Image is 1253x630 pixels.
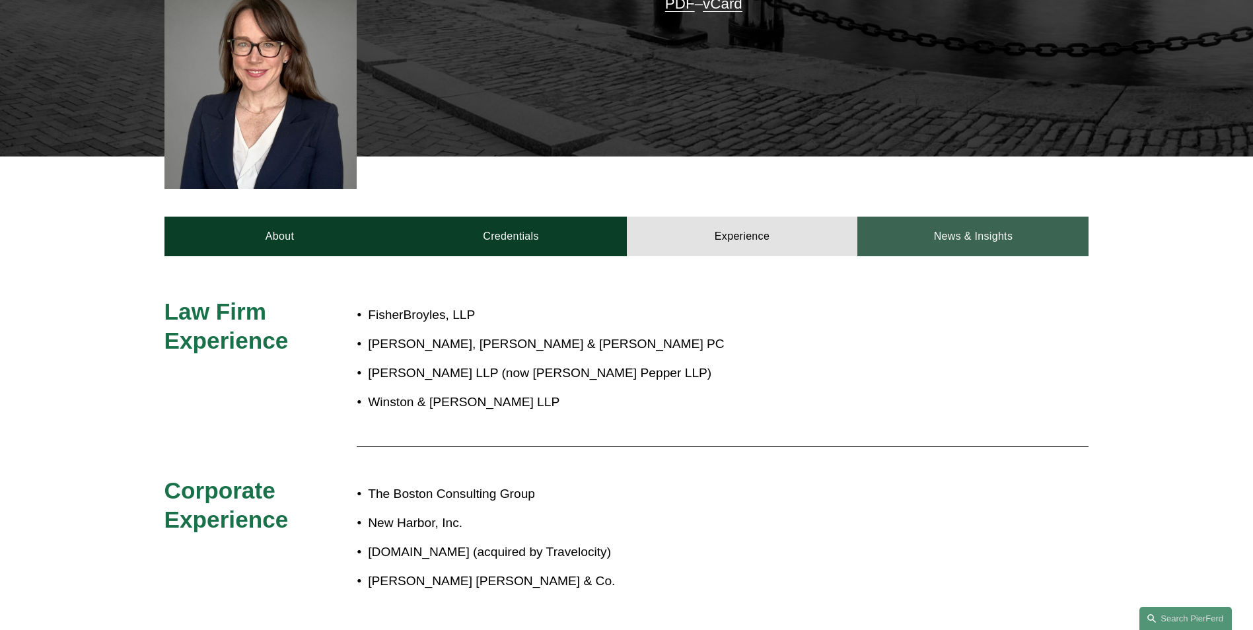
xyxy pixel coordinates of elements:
a: Search this site [1139,607,1232,630]
p: The Boston Consulting Group [368,483,973,506]
span: Law Firm Experience [164,298,289,353]
p: New Harbor, Inc. [368,512,973,535]
a: News & Insights [857,217,1089,256]
a: About [164,217,396,256]
span: Corporate Experience [164,477,289,532]
p: [DOMAIN_NAME] (acquired by Travelocity) [368,541,973,564]
p: [PERSON_NAME] LLP (now [PERSON_NAME] Pepper LLP) [368,362,973,385]
p: [PERSON_NAME], [PERSON_NAME] & [PERSON_NAME] PC [368,333,973,356]
p: [PERSON_NAME] [PERSON_NAME] & Co. [368,570,973,593]
a: Credentials [396,217,627,256]
a: Experience [627,217,858,256]
p: FisherBroyles, LLP [368,304,973,327]
p: Winston & [PERSON_NAME] LLP [368,391,973,414]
